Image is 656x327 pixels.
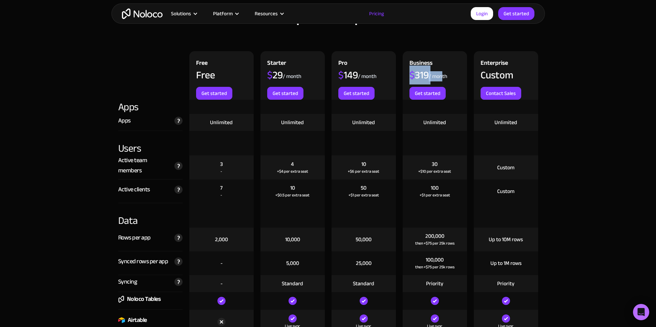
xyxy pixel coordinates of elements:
div: 10 [361,160,366,168]
div: Open Intercom Messenger [633,304,649,320]
div: +$1 per extra seat [420,192,450,198]
a: Login [471,7,493,20]
div: +$4 per extra seat [277,168,308,175]
div: 10,000 [285,236,300,243]
div: 2,000 [215,236,228,243]
a: Get started [267,87,303,100]
div: Resources [255,9,278,18]
div: 4 [291,160,294,168]
div: Resources [246,9,291,18]
div: +$6 per extra seat [348,168,379,175]
div: 29 [267,70,283,80]
div: Syncing [118,277,137,287]
div: 50 [361,184,366,192]
div: Platform [213,9,233,18]
div: Active team members [118,155,171,176]
span: $ [409,65,415,84]
div: Platform [205,9,246,18]
div: Custom [497,188,514,195]
div: Standard [282,280,303,287]
div: / month [358,73,377,80]
a: Get started [409,87,446,100]
div: 200,000 [425,232,444,240]
div: 30 [432,160,438,168]
div: - [220,192,222,198]
div: 100,000 [426,256,444,264]
a: Pricing [361,9,393,18]
a: Get started [498,7,534,20]
div: Starter [267,58,286,70]
div: 5,000 [286,259,299,267]
div: / month [429,73,447,80]
div: Unlimited [494,119,517,126]
a: home [122,8,163,19]
a: Contact Sales [481,87,521,100]
div: 50,000 [356,236,372,243]
div: 3 [220,160,223,168]
span: $ [267,65,273,84]
div: 10 [290,184,295,192]
div: - [220,168,222,175]
div: Active clients [118,185,150,195]
div: Pro [338,58,347,70]
div: / month [283,73,301,80]
div: Apps [118,116,131,126]
div: Unlimited [423,119,446,126]
div: Airtable [128,315,147,325]
div: +$10 per extra seat [418,168,451,175]
span: $ [338,65,344,84]
div: Noloco Tables [127,294,161,304]
div: Custom [481,70,513,80]
div: Solutions [171,9,191,18]
div: 149 [338,70,358,80]
div: Free [196,58,208,70]
div: Apps [118,100,183,114]
div: - [220,280,223,287]
div: Up to 10M rows [489,236,523,243]
div: +$0.5 per extra seat [275,192,310,198]
div: 7 [220,184,223,192]
div: 319 [409,70,429,80]
div: Unlimited [352,119,375,126]
div: Rows per app [118,233,151,243]
div: - [220,259,223,267]
div: Priority [426,280,443,287]
div: Free [196,70,215,80]
div: 25,000 [356,259,372,267]
div: Standard [353,280,374,287]
div: Unlimited [210,119,233,126]
div: Solutions [163,9,205,18]
div: Up to 1M rows [490,259,522,267]
div: Unlimited [281,119,304,126]
div: Priority [497,280,514,287]
div: Custom [497,164,514,171]
div: then +$75 per 25k rows [415,240,454,247]
a: Get started [196,87,232,100]
div: then +$75 per 25k rows [415,264,454,270]
div: Users [118,131,183,155]
div: Synced rows per app [118,256,168,267]
div: 100 [431,184,439,192]
div: +$1 per extra seat [348,192,379,198]
div: Business [409,58,432,70]
div: Data [118,203,183,228]
a: Get started [338,87,375,100]
div: Enterprise [481,58,508,70]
